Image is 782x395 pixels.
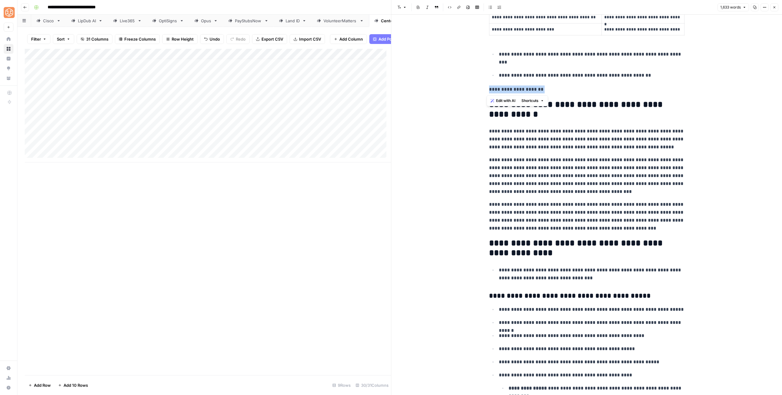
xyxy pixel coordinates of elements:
[66,15,108,27] a: LipDub AI
[4,73,13,83] a: Your Data
[43,18,54,24] div: Cisco
[381,18,404,24] div: Centerbase
[330,380,353,390] div: 9 Rows
[720,5,741,10] span: 1,633 words
[200,34,224,44] button: Undo
[519,97,546,105] button: Shortcuts
[78,18,96,24] div: LipDub AI
[27,34,50,44] button: Filter
[274,15,312,27] a: Land ID
[718,3,749,11] button: 1,633 words
[4,44,13,54] a: Browse
[115,34,160,44] button: Freeze Columns
[353,380,391,390] div: 30/31 Columns
[339,36,363,42] span: Add Column
[210,36,220,42] span: Undo
[25,380,54,390] button: Add Row
[223,15,274,27] a: PayStubsNow
[252,34,287,44] button: Export CSV
[159,18,177,24] div: OptiSigns
[4,383,13,393] button: Help + Support
[378,36,412,42] span: Add Power Agent
[488,97,518,105] button: Edit with AI
[323,18,357,24] div: VolunteerMatters
[4,373,13,383] a: Usage
[521,98,539,103] span: Shortcuts
[77,34,112,44] button: 31 Columns
[120,18,135,24] div: Live365
[172,36,194,42] span: Row Height
[53,34,74,44] button: Sort
[86,36,108,42] span: 31 Columns
[54,380,92,390] button: Add 10 Rows
[261,36,283,42] span: Export CSV
[496,98,515,103] span: Edit with AI
[290,34,325,44] button: Import CSV
[189,15,223,27] a: Opus
[4,363,13,373] a: Settings
[162,34,198,44] button: Row Height
[4,63,13,73] a: Opportunities
[286,18,300,24] div: Land ID
[57,36,65,42] span: Sort
[108,15,147,27] a: Live365
[124,36,156,42] span: Freeze Columns
[299,36,321,42] span: Import CSV
[236,36,246,42] span: Redo
[4,7,15,18] img: SimpleTiger Logo
[312,15,369,27] a: VolunteerMatters
[31,15,66,27] a: Cisco
[147,15,189,27] a: OptiSigns
[31,36,41,42] span: Filter
[226,34,250,44] button: Redo
[235,18,262,24] div: PayStubsNow
[369,15,415,27] a: Centerbase
[4,54,13,63] a: Insights
[4,5,13,20] button: Workspace: SimpleTiger
[64,382,88,388] span: Add 10 Rows
[201,18,211,24] div: Opus
[34,382,51,388] span: Add Row
[4,34,13,44] a: Home
[369,34,415,44] button: Add Power Agent
[330,34,367,44] button: Add Column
